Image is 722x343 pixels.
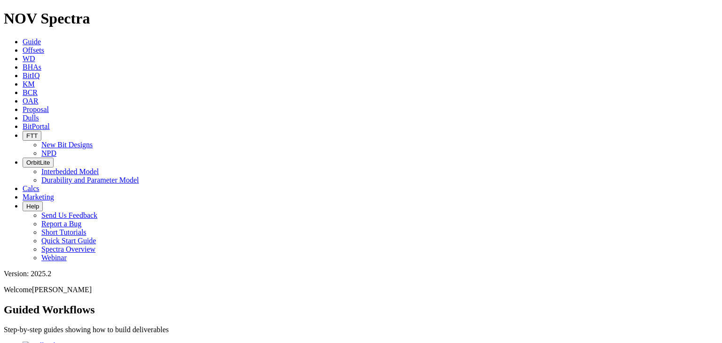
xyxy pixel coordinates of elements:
[23,105,49,113] a: Proposal
[23,46,44,54] a: Offsets
[41,228,86,236] a: Short Tutorials
[23,80,35,88] a: KM
[23,122,50,130] a: BitPortal
[23,201,43,211] button: Help
[23,38,41,46] a: Guide
[23,131,41,141] button: FTT
[41,176,139,184] a: Durability and Parameter Model
[41,220,81,228] a: Report a Bug
[26,203,39,210] span: Help
[23,63,41,71] a: BHAs
[4,326,718,334] p: Step-by-step guides showing how to build deliverables
[32,286,92,294] span: [PERSON_NAME]
[4,286,718,294] p: Welcome
[23,72,39,80] a: BitIQ
[23,193,54,201] a: Marketing
[41,245,95,253] a: Spectra Overview
[23,184,39,192] a: Calcs
[4,270,718,278] div: Version: 2025.2
[23,97,39,105] a: OAR
[4,10,718,27] h1: NOV Spectra
[41,149,56,157] a: NPD
[26,159,50,166] span: OrbitLite
[23,114,39,122] a: Dulls
[23,88,38,96] a: BCR
[41,141,93,149] a: New Bit Designs
[4,303,718,316] h2: Guided Workflows
[23,158,54,168] button: OrbitLite
[41,211,97,219] a: Send Us Feedback
[41,168,99,175] a: Interbedded Model
[26,132,38,139] span: FTT
[41,237,96,245] a: Quick Start Guide
[41,254,67,262] a: Webinar
[23,55,35,63] a: WD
